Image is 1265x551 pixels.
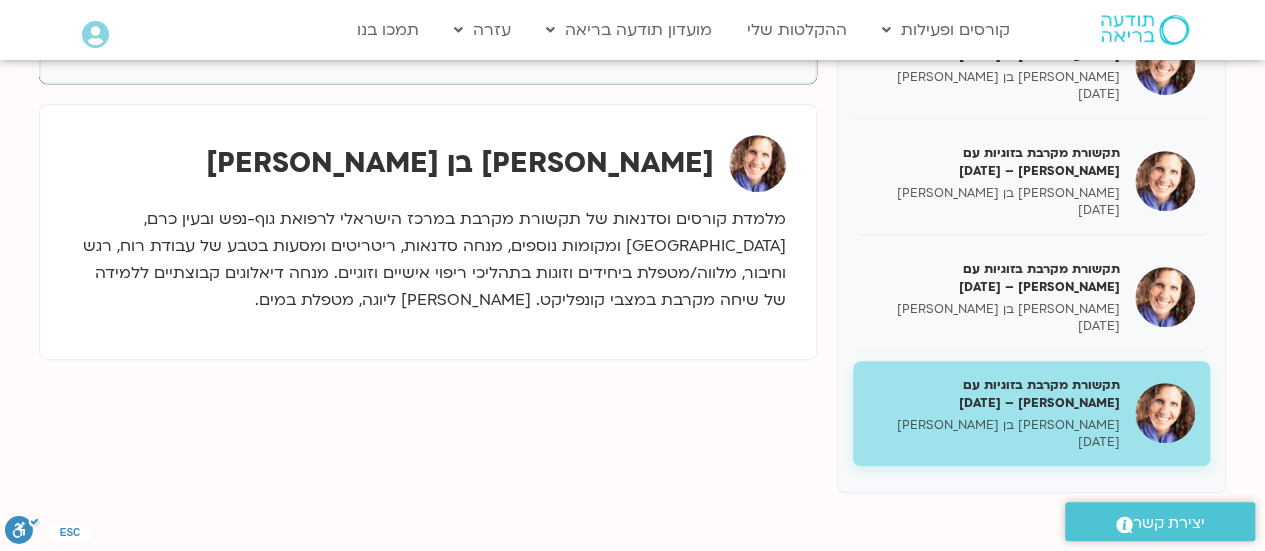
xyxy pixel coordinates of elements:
img: תקשורת מקרבת בזוגיות עם שאנייה – 10/06/25 [1135,267,1195,327]
p: [DATE] [868,434,1120,451]
h5: תקשורת מקרבת בזוגיות עם [PERSON_NAME] – [DATE] [868,376,1120,412]
span: יצירת קשר [1133,510,1205,537]
p: [DATE] [868,86,1120,103]
h5: תקשורת מקרבת בזוגיות עם [PERSON_NAME] – [DATE] [868,144,1120,180]
p: מלמדת קורסים וסדנאות של תקשורת מקרבת במרכז הישראלי לרפואת גוף-נפש ובעין כרם, [GEOGRAPHIC_DATA] ומ... [70,206,786,314]
p: [PERSON_NAME] בן [PERSON_NAME] [868,69,1120,86]
img: תקשורת מקרבת בזוגיות עם שאנייה – 17/06/25 [1135,383,1195,443]
h5: תקשורת מקרבת בזוגיות עם [PERSON_NAME] – [DATE] [868,260,1120,296]
p: [PERSON_NAME] בן [PERSON_NAME] [868,417,1120,434]
p: [PERSON_NAME] בן [PERSON_NAME] [868,301,1120,318]
a: ההקלטות שלי [737,11,857,49]
img: תקשורת מקרבת בזוגיות עם שאנייה – 03/06/25 [1135,151,1195,211]
p: [DATE] [868,202,1120,219]
p: [PERSON_NAME] בן [PERSON_NAME] [868,185,1120,202]
a: תמכו בנו [347,11,429,49]
a: עזרה [444,11,521,49]
strong: [PERSON_NAME] בן [PERSON_NAME] [206,144,714,182]
a: מועדון תודעה בריאה [536,11,722,49]
a: יצירת קשר [1065,502,1255,541]
a: קורסים ופעילות [872,11,1020,49]
img: תודעה בריאה [1101,15,1189,45]
p: [DATE] [868,318,1120,335]
img: תקשורת מקרבת בזוגיות עם שאנייה – 27/05/25 [1135,35,1195,95]
img: שאנייה כהן בן חיים [729,135,786,192]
